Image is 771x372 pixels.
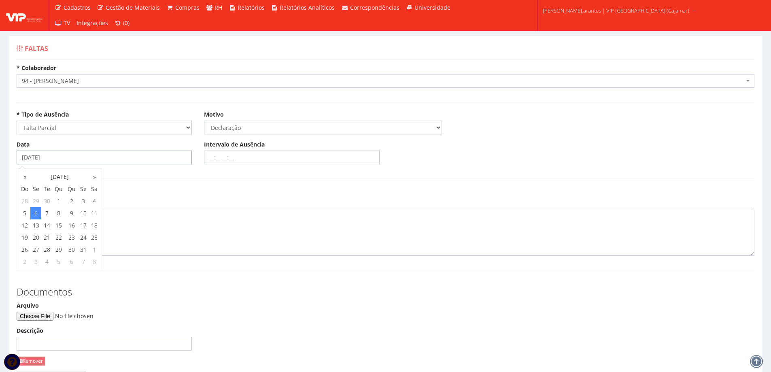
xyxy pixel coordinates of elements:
[17,357,45,365] a: Remover
[41,256,52,268] td: 4
[17,327,43,335] label: Descrição
[89,171,100,183] th: »
[350,4,399,11] span: Correspondências
[30,219,41,232] td: 13
[89,256,100,268] td: 8
[89,183,100,195] th: Sa
[89,219,100,232] td: 18
[41,195,52,207] td: 30
[53,232,66,244] td: 22
[30,183,41,195] th: Se
[17,111,69,119] label: * Tipo de Ausência
[19,195,30,207] td: 28
[65,232,78,244] td: 23
[30,256,41,268] td: 3
[106,4,160,11] span: Gestão de Materiais
[19,244,30,256] td: 26
[51,15,73,31] a: TV
[78,256,89,268] td: 7
[123,19,130,27] span: (0)
[25,44,48,53] span: Faltas
[65,183,78,195] th: Qu
[19,171,30,183] th: «
[30,195,41,207] td: 29
[78,183,89,195] th: Se
[204,151,379,164] input: __:__ __:__
[78,232,89,244] td: 24
[89,207,100,219] td: 11
[65,195,78,207] td: 2
[65,207,78,219] td: 9
[19,219,30,232] td: 12
[89,232,100,244] td: 25
[53,256,66,268] td: 5
[78,219,89,232] td: 17
[89,244,100,256] td: 1
[17,74,754,88] span: 94 - ESTEFANY DUARTE SANTOS
[78,207,89,219] td: 10
[414,4,450,11] span: Universidade
[30,244,41,256] td: 27
[6,9,42,21] img: logo
[204,140,265,149] label: Intervalo de Ausência
[65,244,78,256] td: 30
[41,244,52,256] td: 28
[238,4,265,11] span: Relatórios
[41,183,52,195] th: Te
[41,232,52,244] td: 21
[30,171,89,183] th: [DATE]
[17,64,56,72] label: * Colaborador
[89,195,100,207] td: 4
[204,111,224,119] label: Motivo
[17,302,39,310] label: Arquivo
[280,4,335,11] span: Relatórios Analíticos
[41,207,52,219] td: 7
[19,232,30,244] td: 19
[64,4,91,11] span: Cadastros
[17,140,30,149] label: Data
[65,256,78,268] td: 6
[175,4,200,11] span: Compras
[53,219,66,232] td: 15
[78,244,89,256] td: 31
[30,232,41,244] td: 20
[53,183,66,195] th: Qu
[19,183,30,195] th: Do
[22,77,744,85] span: 94 - ESTEFANY DUARTE SANTOS
[78,195,89,207] td: 3
[215,4,222,11] span: RH
[111,15,133,31] a: (0)
[76,19,108,27] span: Integrações
[73,15,111,31] a: Integrações
[543,6,689,15] span: [PERSON_NAME].arantes | VIP [GEOGRAPHIC_DATA] (Cajamar)
[19,207,30,219] td: 5
[53,207,66,219] td: 8
[30,207,41,219] td: 6
[53,195,66,207] td: 1
[17,287,754,297] h3: Documentos
[65,219,78,232] td: 16
[17,195,754,206] h3: Observações
[19,256,30,268] td: 2
[41,219,52,232] td: 14
[53,244,66,256] td: 29
[64,19,70,27] span: TV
